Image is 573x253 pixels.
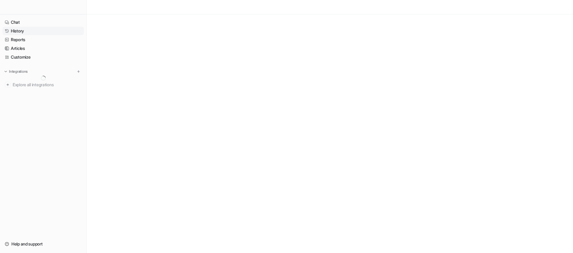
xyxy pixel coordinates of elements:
a: Reports [2,35,84,44]
a: Help and support [2,240,84,248]
p: Integrations [9,69,28,74]
a: Explore all integrations [2,81,84,89]
button: Integrations [2,69,29,75]
img: expand menu [4,69,8,74]
a: Chat [2,18,84,26]
a: Articles [2,44,84,53]
img: explore all integrations [5,82,11,88]
span: Explore all integrations [13,80,82,90]
a: History [2,27,84,35]
a: Customize [2,53,84,61]
img: menu_add.svg [76,69,81,74]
